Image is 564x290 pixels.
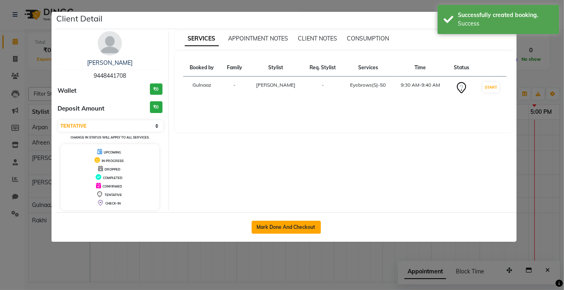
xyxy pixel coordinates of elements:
[303,77,343,100] td: -
[448,59,476,77] th: Status
[103,176,122,180] span: COMPLETED
[150,83,162,95] h3: ₹0
[347,35,389,42] span: CONSUMPTION
[98,31,122,55] img: avatar
[183,77,221,100] td: Gulnaaz
[348,81,388,89] div: Eyebrows(S)-50
[56,13,103,25] h5: Client Detail
[393,59,448,77] th: Time
[185,32,219,46] span: SERVICES
[102,159,124,163] span: IN PROGRESS
[105,201,121,205] span: CHECK-IN
[87,59,132,66] a: [PERSON_NAME]
[94,72,126,79] span: 9448441708
[150,101,162,113] h3: ₹0
[252,221,321,234] button: Mark Done And Checkout
[58,104,105,113] span: Deposit Amount
[183,59,221,77] th: Booked by
[256,82,295,88] span: [PERSON_NAME]
[393,77,448,100] td: 9:30 AM-9:40 AM
[221,77,249,100] td: -
[458,11,553,19] div: Successfully created booking.
[303,59,343,77] th: Req. Stylist
[458,19,553,28] div: Success
[105,193,122,197] span: TENTATIVE
[248,59,303,77] th: Stylist
[298,35,338,42] span: CLIENT NOTES
[103,184,122,188] span: CONFIRMED
[104,150,121,154] span: UPCOMING
[343,59,393,77] th: Services
[221,59,249,77] th: Family
[483,82,499,92] button: START
[229,35,288,42] span: APPOINTMENT NOTES
[70,135,150,139] small: Change in status will apply to all services.
[105,167,120,171] span: DROPPED
[58,86,77,96] span: Wallet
